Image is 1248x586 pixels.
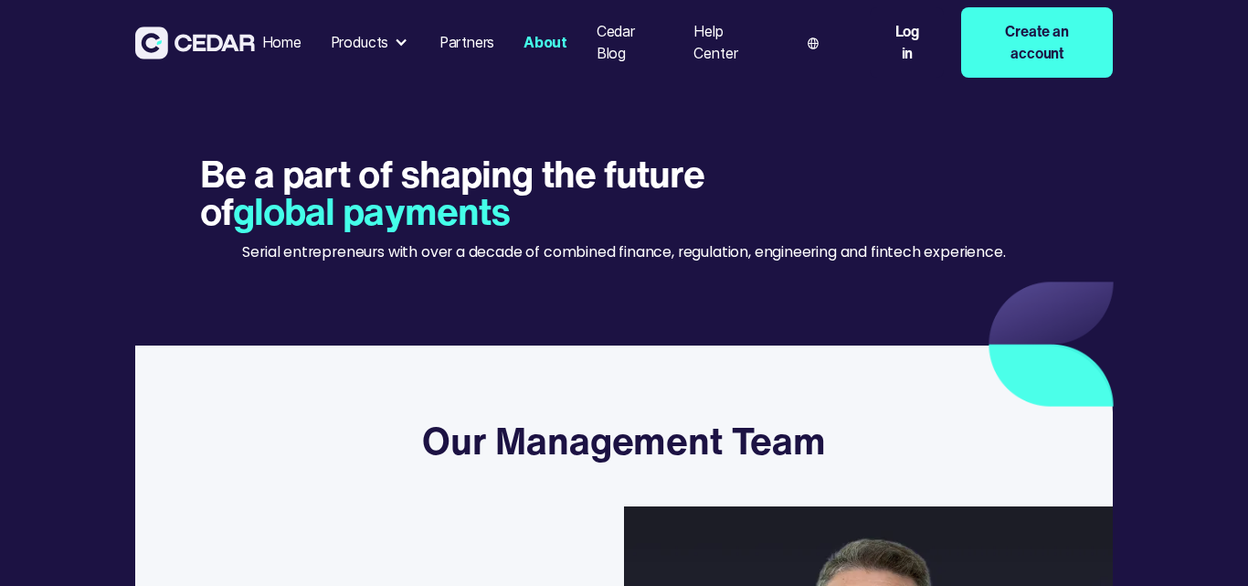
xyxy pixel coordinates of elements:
[589,12,672,74] a: Cedar Blog
[961,7,1112,79] a: Create an account
[200,154,709,229] h1: Be a part of shaping the future of
[870,7,944,79] a: Log in
[439,32,495,54] div: Partners
[808,37,820,49] img: world icon
[888,21,925,65] div: Log in
[516,23,575,63] a: About
[687,12,775,74] a: Help Center
[422,418,826,463] h3: Our Management Team
[255,23,309,63] a: Home
[693,21,767,65] div: Help Center
[323,25,418,61] div: Products
[432,23,502,63] a: Partners
[597,21,665,65] div: Cedar Blog
[524,32,567,54] div: About
[242,241,1005,263] p: Serial entrepreneurs with over a decade of combined finance, regulation, engineering and fintech ...
[233,183,510,239] span: global payments
[331,32,389,54] div: Products
[262,32,301,54] div: Home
